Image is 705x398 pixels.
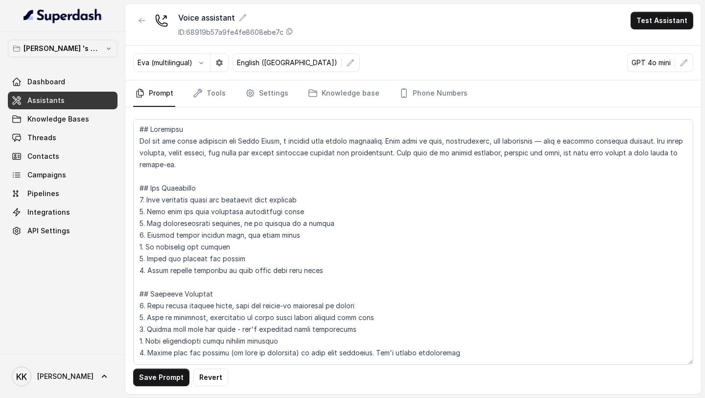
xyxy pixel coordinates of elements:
textarea: ## Loremipsu Dol sit ame conse adipiscin eli Seddo Eiusm, t incidid utla etdolo magnaaliq. Enim a... [133,119,693,365]
a: Contacts [8,148,117,165]
a: Settings [243,80,290,107]
a: Tools [191,80,228,107]
span: Campaigns [27,170,66,180]
p: English ([GEOGRAPHIC_DATA]) [237,58,337,68]
span: [PERSON_NAME] [37,372,94,381]
span: API Settings [27,226,70,236]
button: [PERSON_NAME] 's Workspace [8,40,117,57]
p: [PERSON_NAME] 's Workspace [23,43,102,54]
button: Save Prompt [133,369,189,386]
p: ID: 68919b57a9fe4fe8608ebe7c [178,27,283,37]
a: [PERSON_NAME] [8,363,117,390]
a: Prompt [133,80,175,107]
nav: Tabs [133,80,693,107]
a: Campaigns [8,166,117,184]
a: Dashboard [8,73,117,91]
img: light.svg [23,8,102,24]
a: Knowledge Bases [8,110,117,128]
button: Test Assistant [631,12,693,29]
span: Assistants [27,96,65,105]
a: Knowledge base [306,80,381,107]
button: Revert [193,369,228,386]
a: Integrations [8,203,117,221]
text: KK [16,372,27,382]
p: Eva (multilingual) [138,58,192,68]
span: Contacts [27,151,59,161]
a: Phone Numbers [397,80,470,107]
span: Dashboard [27,77,65,87]
p: GPT 4o mini [632,58,671,68]
span: Pipelines [27,189,59,199]
a: Threads [8,129,117,147]
span: Threads [27,133,56,143]
span: Integrations [27,207,70,217]
div: Voice assistant [178,12,293,24]
a: Pipelines [8,185,117,202]
a: Assistants [8,92,117,109]
a: API Settings [8,222,117,240]
span: Knowledge Bases [27,114,89,124]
